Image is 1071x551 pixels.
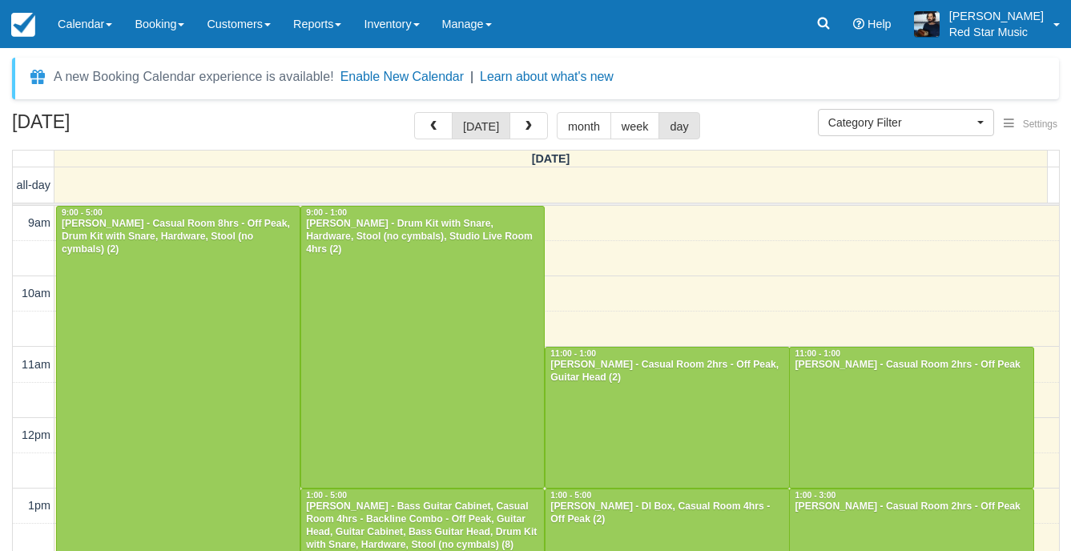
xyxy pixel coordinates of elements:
button: week [610,112,660,139]
span: 11am [22,358,50,371]
button: Enable New Calendar [340,69,464,85]
span: 11:00 - 1:00 [550,349,596,358]
a: 9:00 - 1:00[PERSON_NAME] - Drum Kit with Snare, Hardware, Stool (no cymbals), Studio Live Room 4h... [300,206,545,489]
h2: [DATE] [12,112,215,142]
img: checkfront-main-nav-mini-logo.png [11,13,35,37]
span: 9am [28,216,50,229]
div: [PERSON_NAME] - Drum Kit with Snare, Hardware, Stool (no cymbals), Studio Live Room 4hrs (2) [305,218,540,256]
img: A1 [914,11,940,37]
button: day [658,112,699,139]
span: 9:00 - 1:00 [306,208,347,217]
span: 1:00 - 5:00 [550,491,591,500]
span: 1:00 - 3:00 [795,491,835,500]
div: [PERSON_NAME] - Casual Room 2hrs - Off Peak, Guitar Head (2) [550,359,784,384]
span: 1pm [28,499,50,512]
p: [PERSON_NAME] [949,8,1044,24]
span: all-day [17,179,50,191]
button: [DATE] [452,112,510,139]
span: Category Filter [828,115,973,131]
button: Settings [994,113,1067,136]
a: 11:00 - 1:00[PERSON_NAME] - Casual Room 2hrs - Off Peak [789,347,1033,489]
span: | [470,70,473,83]
div: [PERSON_NAME] - DI Box, Casual Room 4hrs - Off Peak (2) [550,501,784,526]
button: month [557,112,611,139]
span: Help [868,18,892,30]
i: Help [853,18,864,30]
div: [PERSON_NAME] - Casual Room 2hrs - Off Peak [794,359,1029,372]
span: [DATE] [532,152,570,165]
div: [PERSON_NAME] - Casual Room 8hrs - Off Peak, Drum Kit with Snare, Hardware, Stool (no cymbals) (2) [61,218,296,256]
span: Settings [1023,119,1057,130]
span: 11:00 - 1:00 [795,349,840,358]
span: 9:00 - 5:00 [62,208,103,217]
span: 10am [22,287,50,300]
a: Learn about what's new [480,70,614,83]
span: 1:00 - 5:00 [306,491,347,500]
span: 12pm [22,428,50,441]
p: Red Star Music [949,24,1044,40]
div: A new Booking Calendar experience is available! [54,67,334,86]
a: 11:00 - 1:00[PERSON_NAME] - Casual Room 2hrs - Off Peak, Guitar Head (2) [545,347,789,489]
button: Category Filter [818,109,994,136]
div: [PERSON_NAME] - Casual Room 2hrs - Off Peak [794,501,1029,513]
